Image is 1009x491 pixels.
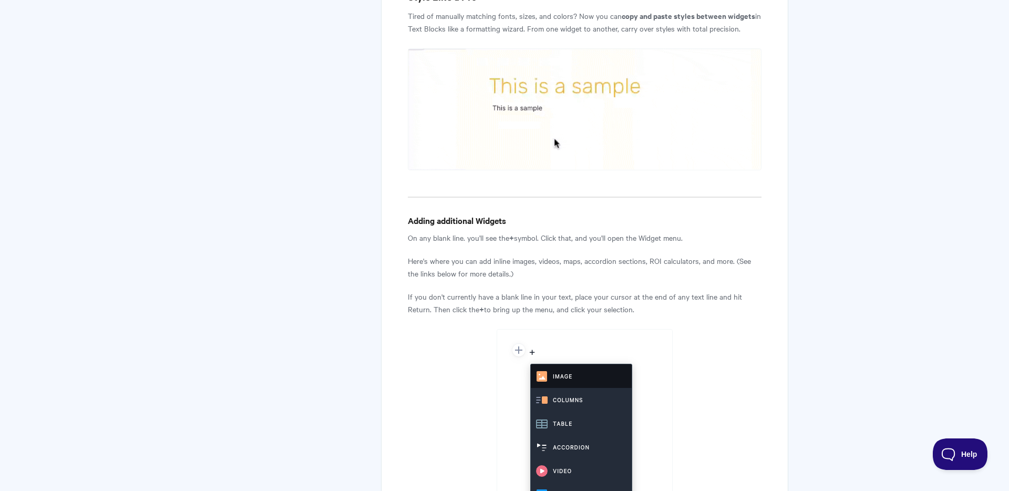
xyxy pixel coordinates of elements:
strong: copy and paste styles between widgets [622,10,755,21]
p: On any blank line. you'll see the symbol. Click that, and you'll open the Widget menu. [408,231,761,244]
h4: Adding additional Widgets [408,214,761,227]
img: file-2cSGyU59kS.gif [408,48,761,170]
p: Tired of manually matching fonts, sizes, and colors? Now you can in Text Blocks like a formatting... [408,9,761,35]
p: If you don't currently have a blank line in your text, place your cursor at the end of any text l... [408,290,761,315]
strong: + [479,303,484,314]
strong: + [509,232,514,243]
p: Here's where you can add inline images, videos, maps, accordion sections, ROI calculators, and mo... [408,254,761,280]
iframe: Toggle Customer Support [933,438,988,470]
